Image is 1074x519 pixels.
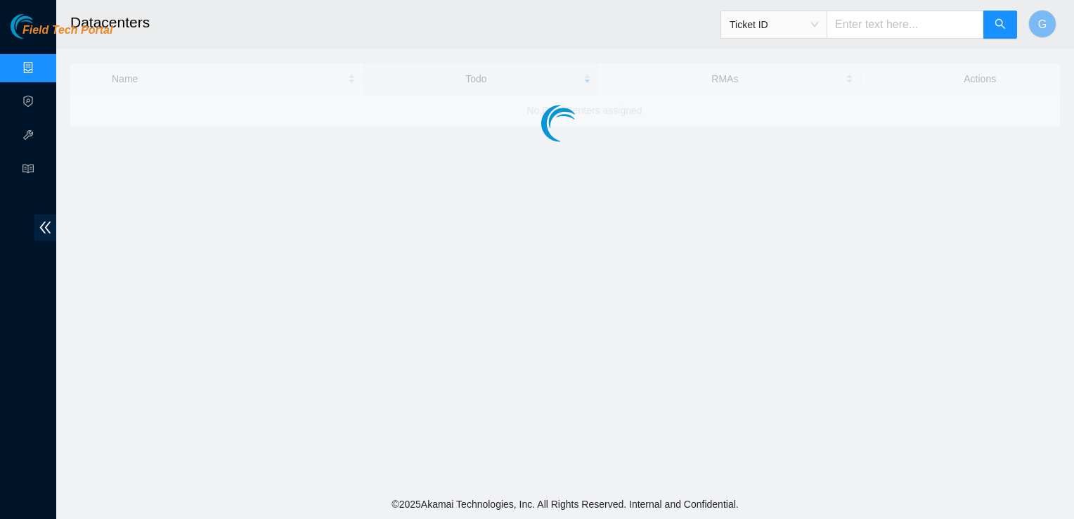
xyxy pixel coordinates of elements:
[1038,15,1047,33] span: G
[1028,10,1056,38] button: G
[22,157,34,185] span: read
[827,11,984,39] input: Enter text here...
[34,214,56,241] span: double-left
[11,14,71,39] img: Akamai Technologies
[983,11,1017,39] button: search
[56,489,1074,519] footer: © 2025 Akamai Technologies, Inc. All Rights Reserved. Internal and Confidential.
[995,18,1006,32] span: search
[11,25,112,44] a: Akamai TechnologiesField Tech Portal
[730,14,818,35] span: Ticket ID
[22,24,112,37] span: Field Tech Portal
